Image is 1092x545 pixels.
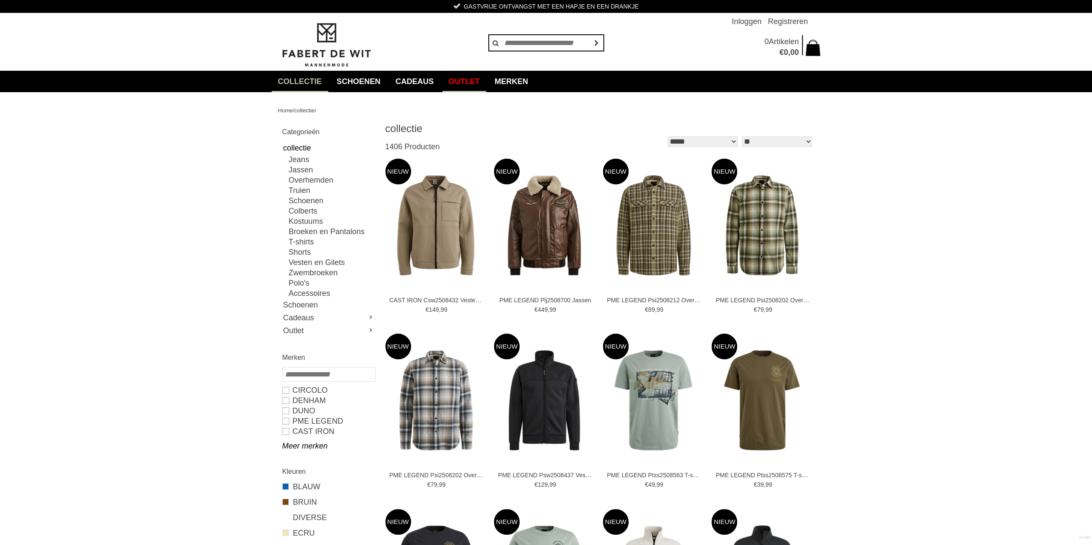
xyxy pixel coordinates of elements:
[779,48,783,57] span: €
[645,481,648,488] span: €
[385,175,486,276] img: CAST IRON Csw2508432 Vesten en Gilets
[645,306,648,313] span: €
[716,471,810,479] a: PME LEGEND Ptss2508575 T-shirts
[498,471,593,479] a: PME LEGEND Psw2508437 Vesten en Gilets
[430,481,437,488] span: 79
[765,481,772,488] span: 99
[289,154,375,165] a: Jeans
[282,385,375,395] a: Circolo
[289,268,375,278] a: Zwembroeken
[289,196,375,206] a: Schoenen
[437,481,439,488] span: ,
[385,350,486,451] img: PME LEGEND Psi2508202 Overhemden
[768,13,808,30] a: Registreren
[278,107,293,114] a: Home
[765,306,772,313] span: 99
[282,426,375,437] a: CAST IRON
[278,22,375,68] img: Fabert de Wit
[289,206,375,216] a: Colberts
[607,296,701,304] a: PME LEGEND Psi2508212 Overhemden
[648,306,655,313] span: 89
[656,481,663,488] span: 99
[534,481,538,488] span: €
[289,257,375,268] a: Vesten en Gilets
[289,165,375,175] a: Jassen
[282,481,375,492] a: BLAUW
[439,306,441,313] span: ,
[282,142,375,154] a: collectie
[655,306,656,313] span: ,
[282,466,375,477] h2: Kleuren
[783,48,788,57] span: 0
[534,306,538,313] span: €
[648,481,655,488] span: 49
[282,441,375,451] a: Meer merken
[498,296,593,304] a: PME LEGEND Plj2508700 Jassen
[549,306,556,313] span: 99
[494,175,595,276] img: PME LEGEND Plj2508700 Jassen
[282,395,375,406] a: DENHAM
[426,306,429,313] span: €
[282,406,375,416] a: Duno
[389,296,484,304] a: CAST IRON Csw2508432 Vesten en Gilets
[790,48,799,57] span: 00
[711,175,812,276] img: PME LEGEND Psi2508202 Overhemden
[289,288,375,298] a: Accessoires
[603,175,704,276] img: PME LEGEND Psi2508212 Overhemden
[315,107,316,114] span: /
[282,527,375,539] a: ECRU
[289,175,375,185] a: Overhemden
[1079,532,1090,543] a: Divide
[389,71,440,92] a: Cadeaus
[427,481,431,488] span: €
[289,247,375,257] a: Shorts
[711,350,812,451] img: PME LEGEND Ptss2508575 T-shirts
[488,71,535,92] a: Merken
[548,481,549,488] span: ,
[289,237,375,247] a: T-shirts
[757,481,764,488] span: 39
[757,306,764,313] span: 79
[289,185,375,196] a: Truien
[656,306,663,313] span: 99
[289,278,375,288] a: Polo's
[282,512,375,523] a: DIVERSE
[293,107,294,114] span: /
[764,306,765,313] span: ,
[385,122,600,135] h1: collectie
[442,71,486,92] a: Outlet
[732,13,761,30] a: Inloggen
[441,306,448,313] span: 99
[768,37,799,46] span: Artikelen
[538,306,548,313] span: 449
[494,350,595,451] img: PME LEGEND Psw2508437 Vesten en Gilets
[764,481,765,488] span: ,
[330,71,387,92] a: Schoenen
[385,142,440,151] span: 1406 Producten
[282,324,375,337] a: Outlet
[282,416,375,426] a: PME LEGEND
[429,306,439,313] span: 149
[282,126,375,137] h2: Categorieën
[439,481,446,488] span: 99
[716,296,810,304] a: PME LEGEND Psi2508202 Overhemden
[389,471,484,479] a: PME LEGEND Psi2508202 Overhemden
[289,216,375,226] a: Kostuums
[754,306,757,313] span: €
[538,481,548,488] span: 129
[282,352,375,363] h2: Merken
[282,497,375,508] a: BRUIN
[788,48,790,57] span: ,
[282,298,375,311] a: Schoenen
[289,226,375,237] a: Broeken en Pantalons
[272,71,328,92] a: collectie
[294,107,315,114] span: collectie
[754,481,757,488] span: €
[603,350,704,451] img: PME LEGEND Ptss2508563 T-shirts
[282,311,375,324] a: Cadeaus
[548,306,549,313] span: ,
[655,481,656,488] span: ,
[549,481,556,488] span: 99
